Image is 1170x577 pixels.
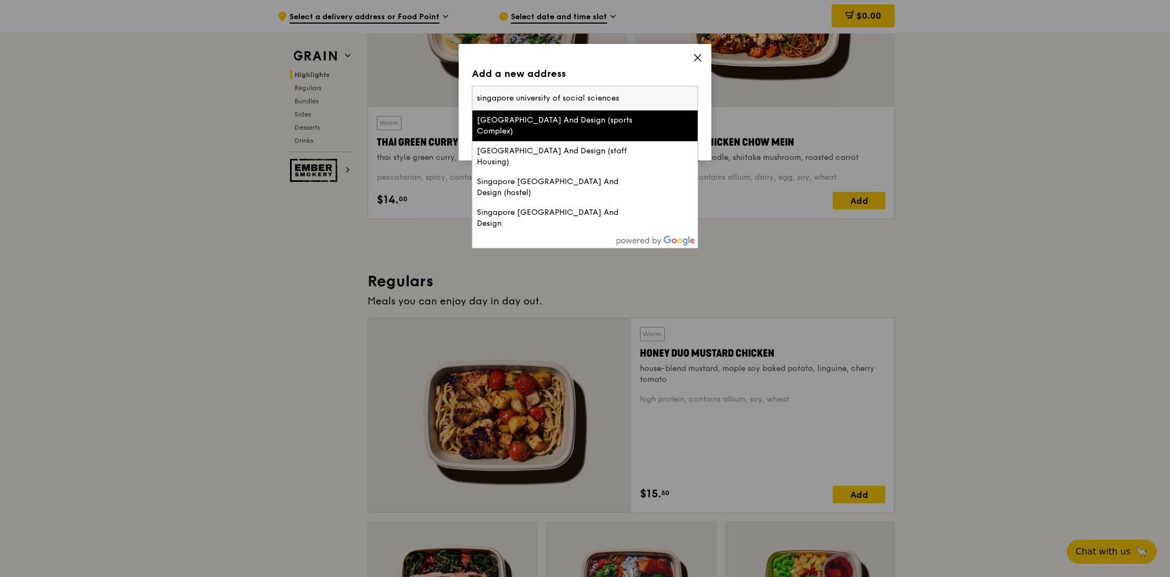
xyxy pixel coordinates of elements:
div: Singapore [GEOGRAPHIC_DATA] And Design [477,207,639,229]
div: [GEOGRAPHIC_DATA] And Design (staff Housing) [477,146,639,168]
img: powered-by-google.60e8a832.png [616,236,695,246]
div: [GEOGRAPHIC_DATA] And Design (sports Complex) [477,115,639,137]
div: Add a new address [472,66,698,81]
div: Singapore [GEOGRAPHIC_DATA] And Design (hostel) [477,176,639,198]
